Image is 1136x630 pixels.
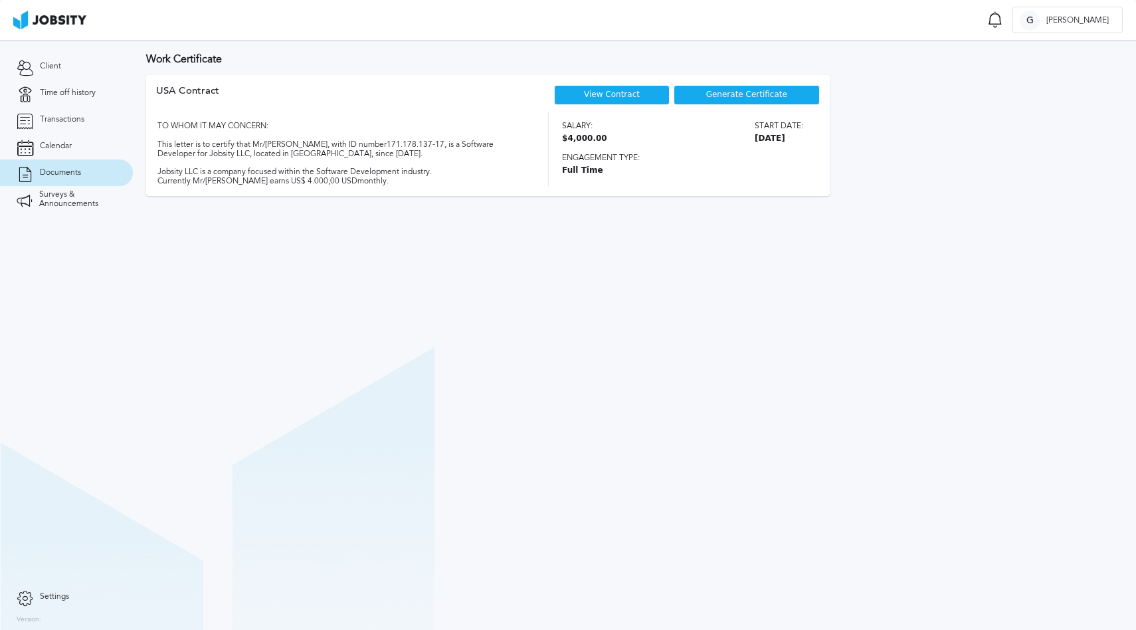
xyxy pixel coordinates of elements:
[13,11,86,29] img: ab4bad089aa723f57921c736e9817d99.png
[40,115,84,124] span: Transactions
[40,168,81,177] span: Documents
[40,88,96,98] span: Time off history
[39,190,116,209] span: Surveys & Announcements
[156,85,219,112] div: USA Contract
[1040,16,1115,25] span: [PERSON_NAME]
[562,154,803,163] span: Engagement type:
[584,90,640,99] a: View Contract
[40,62,61,71] span: Client
[562,166,803,175] span: Full Time
[562,134,607,144] span: $4,000.00
[40,142,72,151] span: Calendar
[146,53,1123,65] h3: Work Certificate
[755,134,803,144] span: [DATE]
[1020,11,1040,31] div: G
[562,122,607,131] span: Salary:
[40,592,69,601] span: Settings
[17,616,41,624] label: Version:
[1012,7,1123,33] button: G[PERSON_NAME]
[156,112,525,186] div: TO WHOM IT MAY CONCERN: This letter is to certify that Mr/[PERSON_NAME], with ID number 171.178.1...
[755,122,803,131] span: Start date:
[706,90,787,100] span: Generate Certificate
